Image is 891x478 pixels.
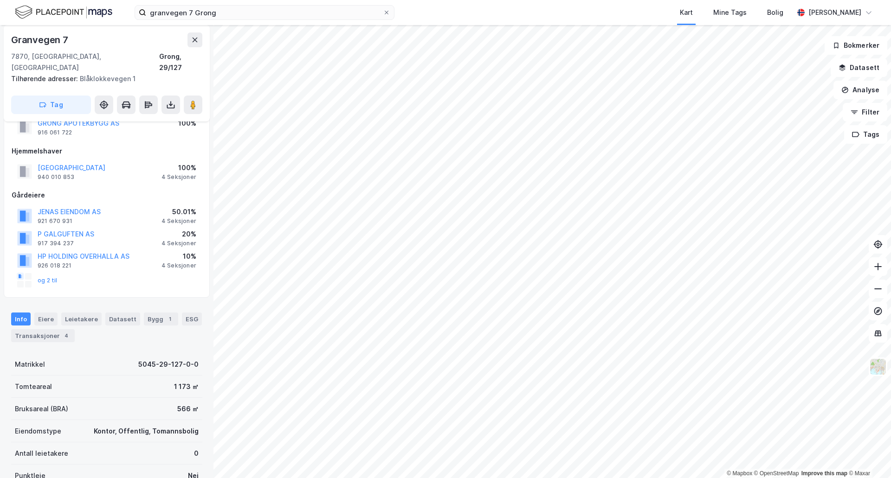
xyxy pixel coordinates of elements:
div: Eiere [34,312,58,325]
img: Z [869,358,887,376]
div: Mine Tags [713,7,747,18]
div: 917 394 237 [38,240,74,247]
div: Hjemmelshaver [12,146,202,157]
div: 1 [165,314,174,324]
div: 4 Seksjoner [161,173,196,181]
button: Datasett [831,58,887,77]
button: Tag [11,96,91,114]
a: OpenStreetMap [754,470,799,477]
div: 566 ㎡ [177,403,199,414]
div: Kontrollprogram for chat [845,433,891,478]
div: Kontor, Offentlig, Tomannsbolig [94,426,199,437]
div: Info [11,312,31,325]
div: 940 010 853 [38,173,74,181]
div: 100% [178,118,196,129]
div: Transaksjoner [11,329,75,342]
div: 50.01% [161,206,196,217]
div: Leietakere [61,312,102,325]
button: Bokmerker [825,36,887,55]
div: Bruksareal (BRA) [15,403,68,414]
div: 4 Seksjoner [161,240,196,247]
div: 4 Seksjoner [161,217,196,225]
div: 921 670 931 [38,217,72,225]
div: Matrikkel [15,359,45,370]
div: Datasett [105,312,140,325]
div: Grong, 29/127 [159,51,202,73]
div: Kart [680,7,693,18]
span: Tilhørende adresser: [11,75,80,83]
div: ESG [182,312,202,325]
button: Filter [843,103,887,121]
div: 20% [161,229,196,240]
div: 0 [194,448,199,459]
div: Bolig [767,7,783,18]
img: logo.f888ab2527a4732fd821a326f86c7f29.svg [15,4,112,20]
div: Eiendomstype [15,426,61,437]
div: Gårdeiere [12,190,202,201]
a: Mapbox [727,470,752,477]
div: 4 Seksjoner [161,262,196,269]
div: 10% [161,251,196,262]
div: Bygg [144,312,178,325]
div: Tomteareal [15,381,52,392]
input: Søk på adresse, matrikkel, gårdeiere, leietakere eller personer [146,6,383,19]
button: Analyse [833,81,887,99]
div: Granvegen 7 [11,32,70,47]
div: [PERSON_NAME] [808,7,861,18]
div: 7870, [GEOGRAPHIC_DATA], [GEOGRAPHIC_DATA] [11,51,159,73]
div: 4 [62,331,71,340]
div: 5045-29-127-0-0 [138,359,199,370]
div: Blåklokkevegen 1 [11,73,195,84]
button: Tags [844,125,887,144]
div: 100% [161,162,196,173]
div: Antall leietakere [15,448,68,459]
div: 926 018 221 [38,262,71,269]
a: Improve this map [801,470,847,477]
div: 1 173 ㎡ [174,381,199,392]
div: 916 061 722 [38,129,72,136]
iframe: Chat Widget [845,433,891,478]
